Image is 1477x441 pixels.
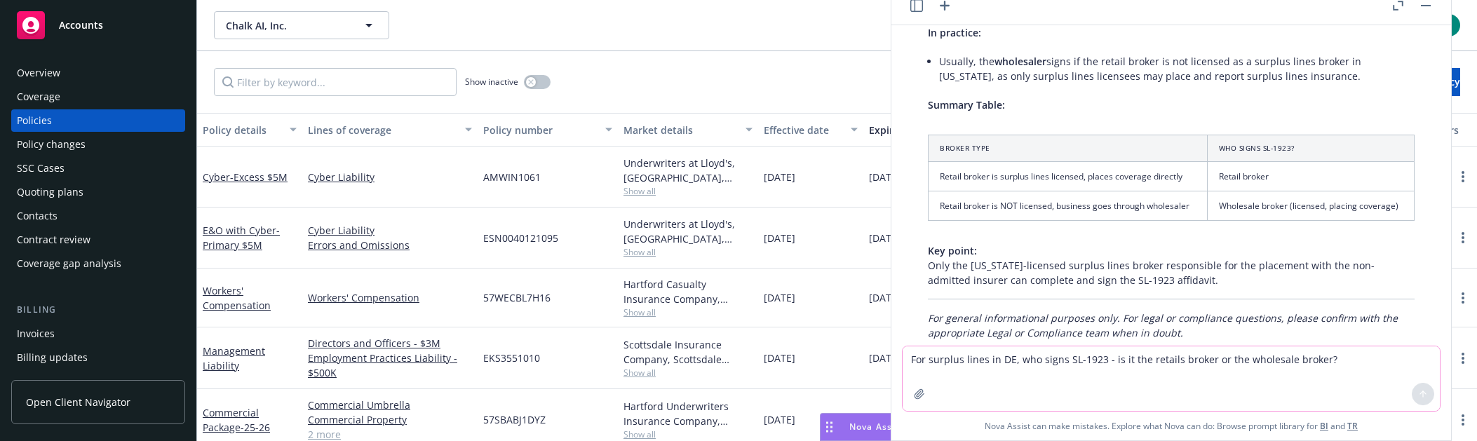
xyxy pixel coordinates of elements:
[17,157,65,179] div: SSC Cases
[994,55,1046,68] span: wholesaler
[623,185,753,197] span: Show all
[308,170,472,184] a: Cyber Liability
[17,133,86,156] div: Policy changes
[623,337,753,367] div: Scottsdale Insurance Company, Scottsdale Insurance Company (Nationwide), E-Risk Services, RT Spec...
[59,20,103,31] span: Accounts
[11,133,185,156] a: Policy changes
[820,413,917,441] button: Nova Assist
[197,113,302,147] button: Policy details
[17,229,90,251] div: Contract review
[869,290,901,305] span: [DATE]
[1207,191,1414,221] td: Wholesale broker (licensed, placing coverage)
[1455,168,1471,185] a: more
[17,109,52,132] div: Policies
[623,277,753,306] div: Hartford Casualty Insurance Company, Hartford Insurance Group
[623,367,753,379] span: Show all
[929,191,1208,221] td: Retail broker is NOT licensed, business goes through wholesaler
[17,86,60,108] div: Coverage
[623,156,753,185] div: Underwriters at Lloyd's, [GEOGRAPHIC_DATA], Lloyd's of [GEOGRAPHIC_DATA], [PERSON_NAME] Managing ...
[11,346,185,369] a: Billing updates
[618,113,758,147] button: Market details
[308,412,472,427] a: Commercial Property
[308,290,472,305] a: Workers' Compensation
[308,336,472,351] a: Directors and Officers - $3M
[623,246,753,258] span: Show all
[11,181,185,203] a: Quoting plans
[764,123,842,137] div: Effective date
[869,351,901,365] span: [DATE]
[302,113,478,147] button: Lines of coverage
[1320,420,1328,432] a: BI
[623,306,753,318] span: Show all
[465,76,518,88] span: Show inactive
[623,217,753,246] div: Underwriters at Lloyd's, [GEOGRAPHIC_DATA], [PERSON_NAME] of London, CFC Underwriting, Amwins
[17,252,121,275] div: Coverage gap analysis
[623,123,737,137] div: Market details
[241,421,270,434] span: - 25-26
[764,231,795,245] span: [DATE]
[928,98,1005,111] span: Summary Table:
[203,284,271,312] a: Workers' Compensation
[483,290,551,305] span: 57WECBL7H16
[1207,162,1414,191] td: Retail broker
[897,412,1445,440] span: Nova Assist can make mistakes. Explore what Nova can do: Browse prompt library for and
[11,109,185,132] a: Policies
[308,123,457,137] div: Lines of coverage
[483,231,558,245] span: ESN0040121095
[623,399,753,428] div: Hartford Underwriters Insurance Company, Hartford Insurance Group
[203,170,288,184] a: Cyber
[869,170,901,184] span: [DATE]
[11,323,185,345] a: Invoices
[483,170,541,184] span: AMWIN1061
[869,231,901,245] span: [DATE]
[11,303,185,317] div: Billing
[478,113,618,147] button: Policy number
[929,162,1208,191] td: Retail broker is surplus lines licensed, places coverage directly
[17,346,88,369] div: Billing updates
[11,6,185,45] a: Accounts
[869,123,962,137] div: Expiration date
[11,229,185,251] a: Contract review
[203,224,280,252] a: E&O with Cyber
[623,428,753,440] span: Show all
[928,311,1398,339] em: For general informational purposes only. For legal or compliance questions, please confirm with t...
[764,412,795,427] span: [DATE]
[863,113,983,147] button: Expiration date
[17,181,83,203] div: Quoting plans
[17,323,55,345] div: Invoices
[203,406,270,434] a: Commercial Package
[17,205,58,227] div: Contacts
[214,68,457,96] input: Filter by keyword...
[214,11,389,39] button: Chalk AI, Inc.
[764,351,795,365] span: [DATE]
[764,170,795,184] span: [DATE]
[821,414,838,440] div: Drag to move
[26,395,130,409] span: Open Client Navigator
[929,135,1208,161] th: Broker Type
[928,244,977,257] span: Key point:
[203,344,265,372] a: Management Liability
[203,123,281,137] div: Policy details
[230,170,288,184] span: - Excess $5M
[17,62,60,84] div: Overview
[483,412,546,427] span: 57SBABJ1DYZ
[764,290,795,305] span: [DATE]
[758,113,863,147] button: Effective date
[308,398,472,412] a: Commercial Umbrella
[308,351,472,380] a: Employment Practices Liability - $500K
[11,157,185,179] a: SSC Cases
[928,26,981,39] span: In practice:
[1455,290,1471,306] a: more
[11,205,185,227] a: Contacts
[1455,412,1471,428] a: more
[308,223,472,238] a: Cyber Liability
[1455,350,1471,367] a: more
[11,86,185,108] a: Coverage
[308,238,472,252] a: Errors and Omissions
[1207,135,1414,161] th: Who Signs SL-1923?
[1347,420,1358,432] a: TR
[11,252,185,275] a: Coverage gap analysis
[483,123,597,137] div: Policy number
[11,62,185,84] a: Overview
[849,421,905,433] span: Nova Assist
